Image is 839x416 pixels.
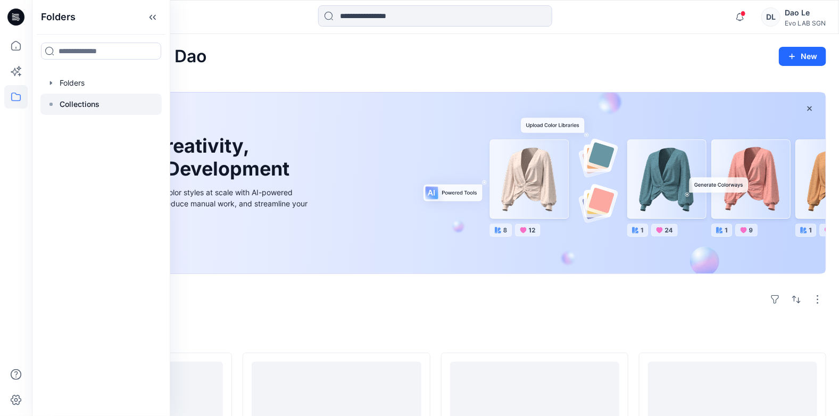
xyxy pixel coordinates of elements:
a: Discover more [71,233,310,254]
div: DL [761,7,780,27]
div: Dao Le [785,6,826,19]
h1: Unleash Creativity, Speed Up Development [71,135,294,180]
button: New [779,47,826,66]
p: Collections [60,98,99,111]
h4: Styles [45,329,826,342]
div: Evo LAB SGN [785,19,826,27]
div: Explore ideas faster and recolor styles at scale with AI-powered tools that boost creativity, red... [71,187,310,220]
